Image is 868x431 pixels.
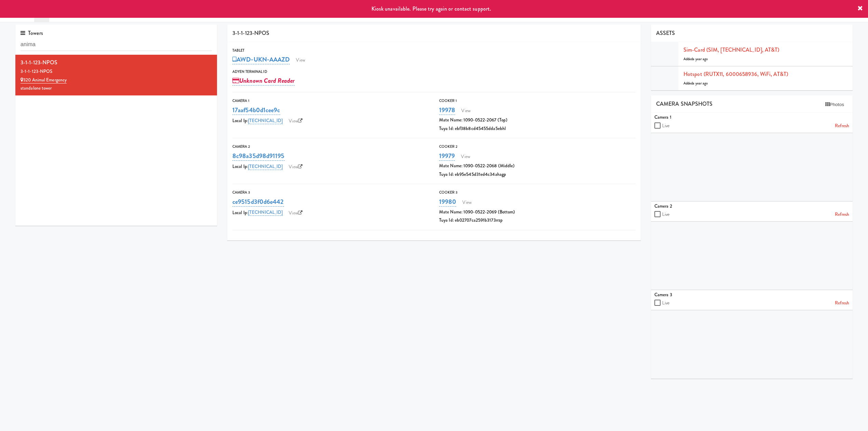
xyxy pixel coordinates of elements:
a: 17aaf54b0d1cee9c [232,105,280,115]
span: a year ago [693,81,708,86]
div: Camera 2 [232,143,429,150]
span: ASSETS [656,29,675,37]
div: Camera 1 [232,97,429,104]
div: Cooker 1 [439,97,636,104]
div: Camera 3 [232,189,429,196]
a: View [458,106,474,116]
label: Live [662,299,669,308]
div: Tuya Id: eb95e545d31ed4c34ahagp [439,170,636,179]
a: ce9515d3f0d6e442 [232,197,284,207]
div: Cooker 3 [439,189,636,196]
a: View [285,208,306,218]
a: 19979 [439,151,455,161]
a: Hotspot (RUTX11, 6000658936, WiFi, AT&T) [683,70,788,78]
span: Added [683,56,708,62]
a: Refresh [835,122,849,130]
div: Local Ip: [232,116,429,126]
a: Unknown Card Reader [232,76,295,86]
span: Added [683,81,708,86]
div: Local Ip: [232,162,429,172]
a: 320 Animal Emergency [21,77,67,83]
button: Photos [822,100,847,110]
div: Mate Name: 1090-0522-2068 (Middle) [439,162,636,170]
label: Live [662,122,669,130]
div: 3-1-1-123-NPOS [21,57,212,68]
div: Camera 3 [654,291,849,299]
a: 19980 [439,197,457,207]
span: Towers [21,29,43,37]
div: Tuya Id: ebf38b8cd45455dda5ebhl [439,125,636,133]
div: Camera 2 [654,202,849,211]
a: 8c98a35d98d91195 [232,151,285,161]
a: [TECHNICAL_ID] [248,209,283,216]
a: View [285,162,306,172]
div: 3-1-1-123-NPOS [227,25,641,42]
div: Local Ip: [232,208,429,218]
a: Refresh [835,299,849,308]
a: View [293,55,308,65]
a: [TECHNICAL_ID] [248,117,283,124]
a: View [285,116,306,126]
div: Camera 1 [654,113,849,122]
a: AWD-UKN-AAAZD [232,55,290,64]
a: Refresh [835,210,849,219]
a: View [458,152,473,162]
span: CAMERA SNAPSHOTS [656,100,713,108]
div: standalone tower [21,84,212,93]
input: Search towers [21,38,212,51]
a: 19978 [439,105,456,115]
div: Adyen Terminal Id [232,68,636,75]
a: View [459,197,475,208]
div: 3-1-1-123-NPOS [21,67,212,76]
div: Mate Name: 1090-0522-2069 (Bottom) [439,208,636,217]
div: Mate Name: 1090-0522-2067 (Top) [439,116,636,125]
div: Tuya Id: eb02707ca2591b3173rrzp [439,216,636,225]
span: Kiosk unavailable. Please try again or contact support. [371,5,491,13]
div: Tablet [232,47,636,54]
label: Live [662,210,669,219]
a: [TECHNICAL_ID] [248,163,283,170]
span: a year ago [693,56,708,62]
a: Sim-card (SIM, [TECHNICAL_ID], AT&T) [683,46,779,54]
li: 3-1-1-123-NPOS3-1-1-123-NPOS 320 Animal Emergencystandalone tower [15,55,217,95]
div: Cooker 2 [439,143,636,150]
